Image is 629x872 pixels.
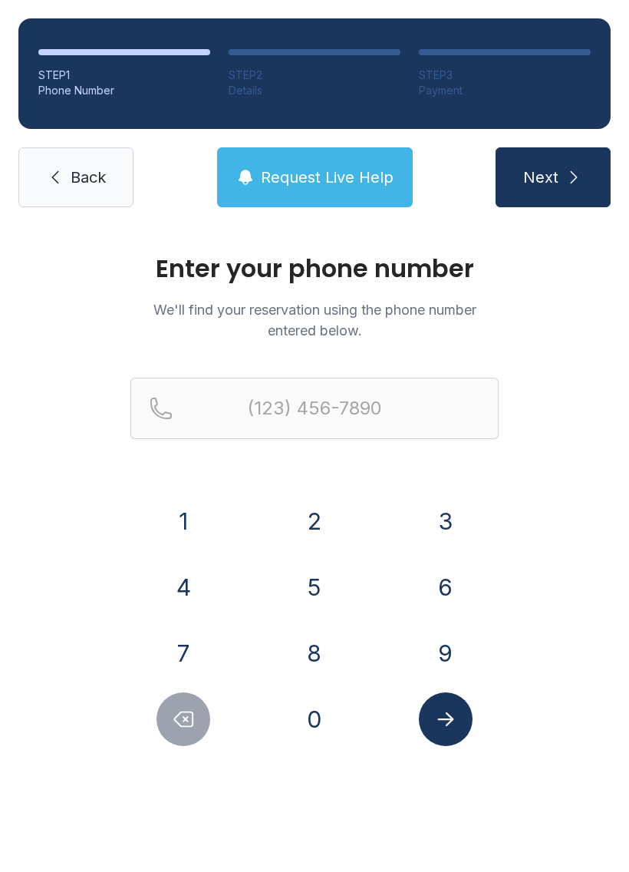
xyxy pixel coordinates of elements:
[419,626,473,680] button: 9
[130,299,499,341] p: We'll find your reservation using the phone number entered below.
[261,167,394,188] span: Request Live Help
[419,68,591,83] div: STEP 3
[288,560,341,614] button: 5
[156,560,210,614] button: 4
[419,560,473,614] button: 6
[38,83,210,98] div: Phone Number
[156,692,210,746] button: Delete number
[229,68,400,83] div: STEP 2
[229,83,400,98] div: Details
[130,256,499,281] h1: Enter your phone number
[38,68,210,83] div: STEP 1
[156,494,210,548] button: 1
[419,692,473,746] button: Submit lookup form
[71,167,106,188] span: Back
[288,494,341,548] button: 2
[130,378,499,439] input: Reservation phone number
[523,167,558,188] span: Next
[288,692,341,746] button: 0
[288,626,341,680] button: 8
[419,494,473,548] button: 3
[419,83,591,98] div: Payment
[156,626,210,680] button: 7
